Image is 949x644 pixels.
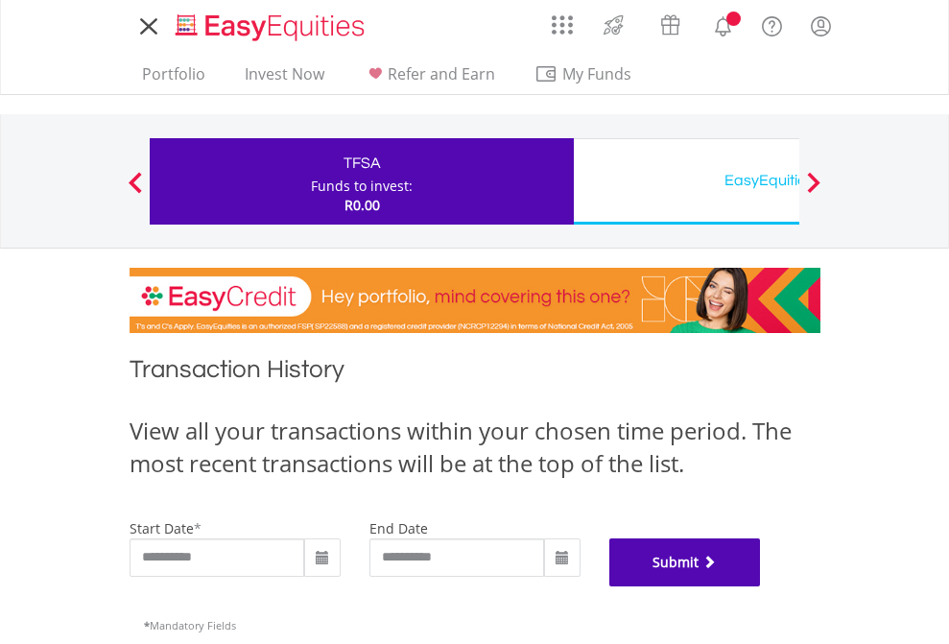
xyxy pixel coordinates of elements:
[654,10,686,40] img: vouchers-v2.svg
[796,5,845,47] a: My Profile
[642,5,699,40] a: Vouchers
[311,177,413,196] div: Funds to invest:
[130,268,820,333] img: EasyCredit Promotion Banner
[747,5,796,43] a: FAQ's and Support
[609,538,761,586] button: Submit
[699,5,747,43] a: Notifications
[161,150,562,177] div: TFSA
[539,5,585,36] a: AppsGrid
[130,352,820,395] h1: Transaction History
[130,415,820,481] div: View all your transactions within your chosen time period. The most recent transactions will be a...
[356,64,503,94] a: Refer and Earn
[116,181,154,201] button: Previous
[237,64,332,94] a: Invest Now
[388,63,495,84] span: Refer and Earn
[344,196,380,214] span: R0.00
[534,61,660,86] span: My Funds
[130,519,194,537] label: start date
[134,64,213,94] a: Portfolio
[598,10,629,40] img: thrive-v2.svg
[144,618,236,632] span: Mandatory Fields
[172,12,372,43] img: EasyEquities_Logo.png
[795,181,833,201] button: Next
[369,519,428,537] label: end date
[552,14,573,36] img: grid-menu-icon.svg
[168,5,372,43] a: Home page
